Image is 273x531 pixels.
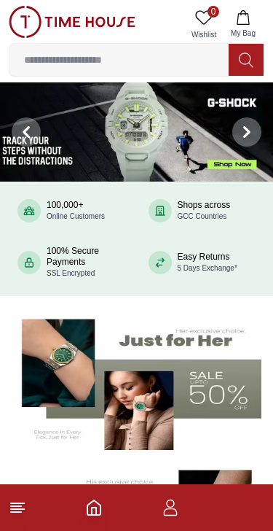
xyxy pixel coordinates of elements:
span: 0 [207,6,219,18]
span: Wishlist [186,29,222,40]
a: 0Wishlist [186,6,222,43]
span: My Bag [225,28,261,39]
span: Online Customers [47,212,105,220]
div: Shops across [178,200,231,222]
span: 5 Days Exchange* [178,264,237,272]
div: 100,000+ [47,200,105,222]
img: ... [9,6,135,38]
a: Home [85,499,103,516]
img: Women's Watches Banner [12,311,261,450]
div: Easy Returns [178,252,237,274]
span: SSL Encrypted [47,269,95,277]
button: My Bag [222,6,264,43]
div: 100% Secure Payments [47,246,125,279]
span: GCC Countries [178,212,227,220]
